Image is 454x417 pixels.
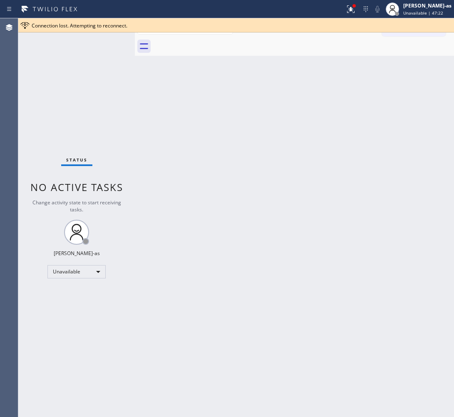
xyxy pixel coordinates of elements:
div: [PERSON_NAME]-as [403,2,452,9]
span: Change activity state to start receiving tasks. [32,199,121,213]
span: Status [66,157,87,163]
div: [PERSON_NAME]-as [54,250,100,257]
span: Unavailable | 47:22 [403,10,443,16]
span: Connection lost. Attempting to reconnect. [32,22,127,29]
button: Mute [372,3,383,15]
div: Unavailable [47,265,106,278]
span: No active tasks [30,180,123,194]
